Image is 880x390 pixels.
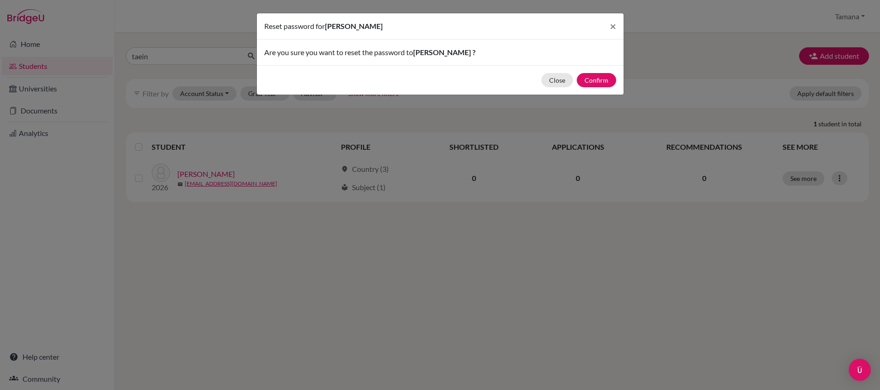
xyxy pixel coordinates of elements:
button: Confirm [577,73,616,87]
span: [PERSON_NAME] [325,22,383,30]
button: Close [602,13,624,39]
button: Close [541,73,573,87]
div: Open Intercom Messenger [849,359,871,381]
span: [PERSON_NAME] ? [413,48,476,57]
span: × [610,19,616,33]
p: Are you sure you want to reset the password to [264,47,616,58]
span: Reset password for [264,22,325,30]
